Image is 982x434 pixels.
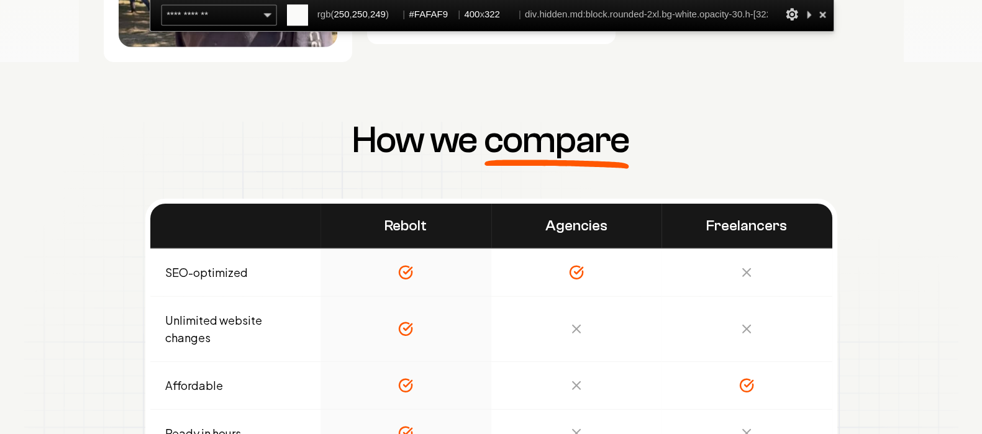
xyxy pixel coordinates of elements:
[370,9,385,20] span: 249
[815,5,830,24] div: Close and Stop Picking
[484,122,630,159] span: compare
[784,5,799,24] div: Options
[464,9,480,20] span: 400
[464,5,514,24] span: x
[661,204,832,249] th: Freelancers
[352,122,630,159] h3: How we
[334,9,349,20] span: 250
[802,5,815,24] div: Collapse This Panel
[321,204,491,249] th: Rebolt
[150,249,321,297] td: SEO-optimized
[518,9,521,20] span: |
[317,5,398,24] span: rgb( , , )
[484,9,499,20] span: 322
[409,5,454,24] span: #FAFAF9
[537,9,827,20] span: .hidden.md:block.rounded-2xl.bg-white.opacity-30.h-[322px].w-[400px]
[150,362,321,410] td: Affordable
[352,9,367,20] span: 250
[458,9,460,20] span: |
[491,204,662,249] th: Agencies
[150,297,321,362] td: Unlimited website changes
[524,5,826,24] span: div
[402,9,405,20] span: |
